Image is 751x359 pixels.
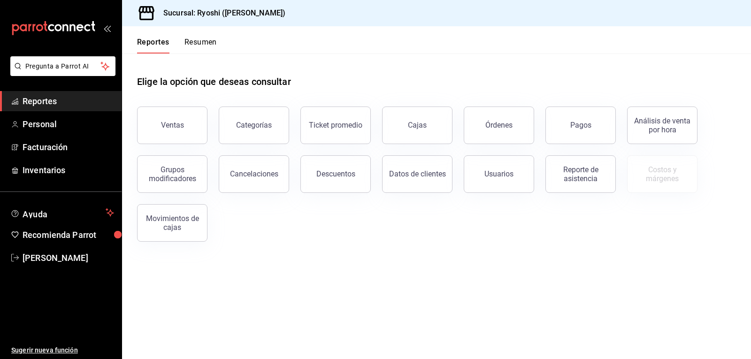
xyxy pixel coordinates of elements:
span: Personal [23,118,114,130]
div: navigation tabs [137,38,217,53]
button: Análisis de venta por hora [627,107,697,144]
div: Pagos [570,121,591,130]
div: Costos y márgenes [633,165,691,183]
button: Órdenes [464,107,534,144]
span: Ayuda [23,207,102,218]
span: Facturación [23,141,114,153]
span: Inventarios [23,164,114,176]
a: Cajas [382,107,452,144]
div: Ventas [161,121,184,130]
a: Pregunta a Parrot AI [7,68,115,78]
button: Resumen [184,38,217,53]
button: Reporte de asistencia [545,155,616,193]
button: Pagos [545,107,616,144]
div: Movimientos de cajas [143,214,201,232]
button: Reportes [137,38,169,53]
button: open_drawer_menu [103,24,111,32]
span: Pregunta a Parrot AI [25,61,101,71]
div: Descuentos [316,169,355,178]
div: Categorías [236,121,272,130]
div: Órdenes [485,121,513,130]
button: Categorías [219,107,289,144]
button: Pregunta a Parrot AI [10,56,115,76]
div: Análisis de venta por hora [633,116,691,134]
button: Contrata inventarios para ver este reporte [627,155,697,193]
span: Reportes [23,95,114,107]
h3: Sucursal: Ryoshi ([PERSON_NAME]) [156,8,285,19]
div: Reporte de asistencia [552,165,610,183]
button: Usuarios [464,155,534,193]
span: Recomienda Parrot [23,229,114,241]
button: Ventas [137,107,207,144]
div: Grupos modificadores [143,165,201,183]
button: Descuentos [300,155,371,193]
div: Ticket promedio [309,121,362,130]
button: Movimientos de cajas [137,204,207,242]
div: Cancelaciones [230,169,278,178]
div: Usuarios [484,169,513,178]
h1: Elige la opción que deseas consultar [137,75,291,89]
button: Datos de clientes [382,155,452,193]
span: [PERSON_NAME] [23,252,114,264]
button: Ticket promedio [300,107,371,144]
button: Grupos modificadores [137,155,207,193]
button: Cancelaciones [219,155,289,193]
span: Sugerir nueva función [11,345,114,355]
div: Cajas [408,120,427,131]
div: Datos de clientes [389,169,446,178]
